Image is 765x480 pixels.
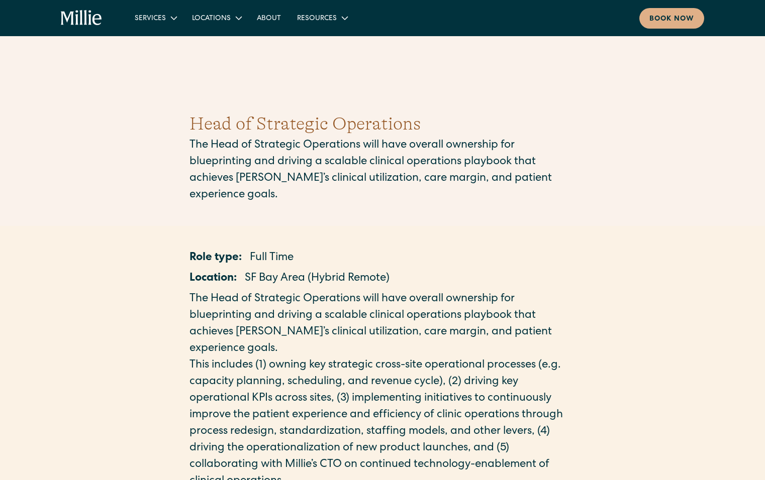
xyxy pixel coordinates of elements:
div: Resources [297,14,337,24]
a: About [249,10,289,26]
p: The Head of Strategic Operations will have overall ownership for blueprinting and driving a scala... [189,291,576,357]
p: Role type: [189,250,242,267]
p: Full Time [250,250,294,267]
div: Locations [192,14,231,24]
div: Services [127,10,184,26]
div: Resources [289,10,355,26]
div: Services [135,14,166,24]
a: Book now [639,8,704,29]
div: Book now [649,14,694,25]
p: The Head of Strategic Operations will have overall ownership for blueprinting and driving a scala... [189,138,576,204]
p: SF Bay Area (Hybrid Remote) [245,271,390,287]
a: home [61,10,103,26]
div: Locations [184,10,249,26]
h1: Head of Strategic Operations [189,110,576,138]
p: Location: [189,271,237,287]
